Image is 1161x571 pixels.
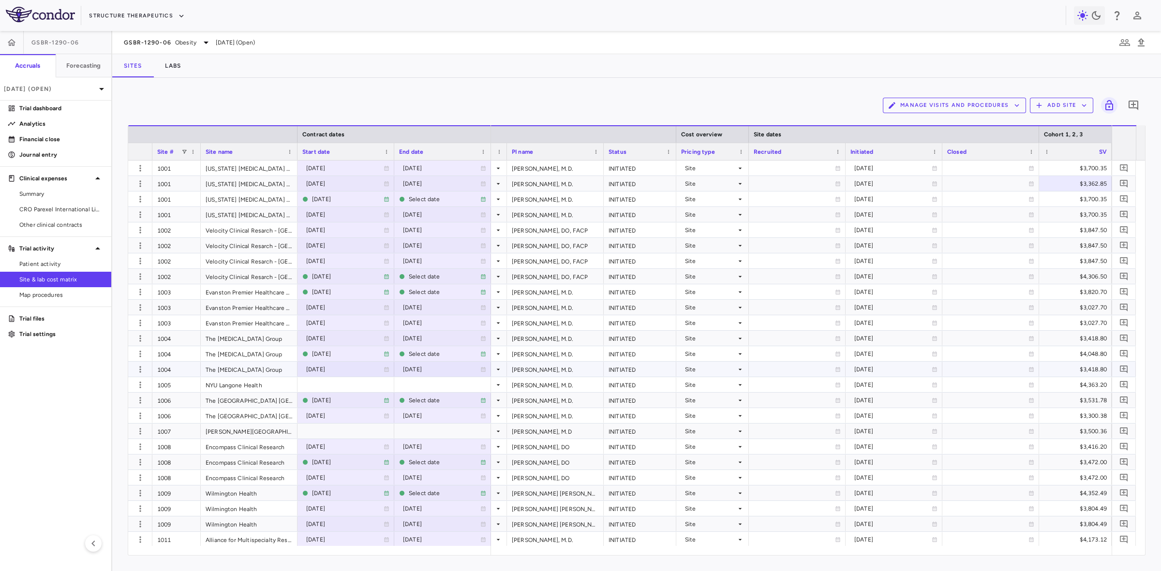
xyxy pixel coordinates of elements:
div: [PERSON_NAME], M.D. [507,161,604,176]
span: GSBR-1290-06 [124,39,171,46]
svg: Add comment [1119,473,1129,482]
div: $3,820.70 [1048,284,1107,300]
svg: Add comment [1119,194,1129,204]
div: Site [685,315,736,331]
div: INITIATED [604,284,676,299]
div: Site [685,176,736,191]
button: Add comment [1117,455,1131,469]
div: INITIATED [604,377,676,392]
div: [DATE] [854,424,932,439]
div: INITIATED [604,222,676,237]
div: 1008 [152,454,201,469]
div: [DATE] [403,161,480,176]
button: Add comment [1117,316,1131,329]
span: Site dates [754,131,782,138]
button: Add comment [1117,192,1131,205]
div: [US_STATE] [MEDICAL_DATA] and Endocrinology [201,176,298,191]
p: Analytics [19,119,104,128]
div: Velocity Clinical Resarch - [GEOGRAPHIC_DATA] [201,269,298,284]
button: Add comment [1117,301,1131,314]
button: Add comment [1117,161,1131,175]
div: $3,416.20 [1048,439,1107,454]
div: INITIATED [604,191,676,206]
div: INITIATED [604,439,676,454]
div: [PERSON_NAME], DO, FACP [507,238,604,253]
svg: Add comment [1119,504,1129,513]
span: Status [609,148,626,155]
svg: Add comment [1119,179,1129,188]
svg: Add comment [1119,256,1129,265]
div: 1002 [152,253,201,268]
div: [PERSON_NAME], M.D. [507,191,604,206]
div: Site [685,222,736,238]
div: INITIATED [604,346,676,361]
span: Map procedures [19,291,104,299]
div: Select date [409,346,480,362]
svg: Add comment [1119,318,1129,327]
span: This is the current site contract. [399,393,486,407]
button: Add comment [1117,502,1131,515]
span: Initiated [850,148,873,155]
div: [DATE] [403,238,480,253]
div: [DATE] [854,454,932,470]
div: [DATE] [312,191,384,207]
div: [DATE] [306,207,384,222]
div: $4,048.80 [1048,346,1107,362]
div: 1001 [152,161,201,176]
div: Site [685,424,736,439]
p: Financial close [19,135,104,144]
div: [PERSON_NAME], M.D. [507,346,604,361]
div: $3,847.50 [1048,253,1107,269]
div: 1001 [152,207,201,222]
div: [US_STATE] [MEDICAL_DATA] and Endocrinology [201,161,298,176]
span: This is the current site contract. [302,393,389,407]
div: The [MEDICAL_DATA] Group [201,346,298,361]
div: INITIATED [604,161,676,176]
div: 1011 [152,532,201,547]
div: [PERSON_NAME], DO [507,454,604,469]
button: Add comment [1117,177,1131,190]
span: This is the current site contract. [302,192,389,206]
div: [DATE] [312,393,384,408]
span: Site & lab cost matrix [19,275,104,284]
div: Site [685,393,736,408]
div: Select date [409,191,480,207]
div: Site [685,207,736,222]
div: $3,700.35 [1048,161,1107,176]
div: $3,300.38 [1048,408,1107,424]
button: Labs [153,54,193,77]
div: $3,700.35 [1048,207,1107,222]
div: [DATE] [854,362,932,377]
div: 1002 [152,269,201,284]
div: 1005 [152,377,201,392]
div: [DATE] [306,439,384,454]
div: 1008 [152,470,201,485]
svg: Add comment [1119,535,1129,544]
div: Wilmington Health [201,485,298,500]
svg: Add comment [1119,442,1129,451]
div: [DATE] [854,191,932,207]
div: The [MEDICAL_DATA] Group [201,331,298,346]
span: CRO Parexel International Limited [19,205,104,214]
div: INITIATED [604,501,676,516]
div: [DATE] [306,161,384,176]
div: 1004 [152,346,201,361]
div: [DATE] [854,439,932,454]
div: INITIATED [604,269,676,284]
svg: Add comment [1119,334,1129,343]
div: 1002 [152,222,201,237]
div: 1003 [152,300,201,315]
div: [PERSON_NAME], M.D. [507,532,604,547]
span: Cohort 1, 2, 3 [1044,131,1083,138]
div: [DATE] [854,238,932,253]
div: [DATE] [403,408,480,424]
div: 1003 [152,315,201,330]
div: Select date [409,454,480,470]
div: 1006 [152,408,201,423]
p: Journal entry [19,150,104,159]
div: 1008 [152,439,201,454]
div: INITIATED [604,408,676,423]
div: [PERSON_NAME], DO [507,439,604,454]
button: Add comment [1117,332,1131,345]
div: [DATE] [854,346,932,362]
